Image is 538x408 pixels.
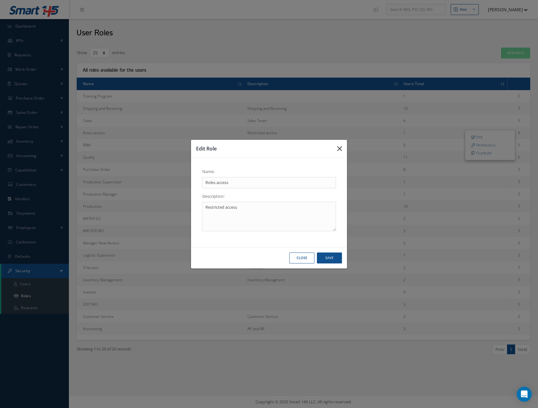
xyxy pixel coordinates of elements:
label: Name: [202,169,215,175]
h3: Edit Role [196,145,332,152]
button: Save [317,252,342,263]
label: Description: [202,193,225,200]
div: Open Intercom Messenger [517,387,532,402]
button: Close [289,252,314,263]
